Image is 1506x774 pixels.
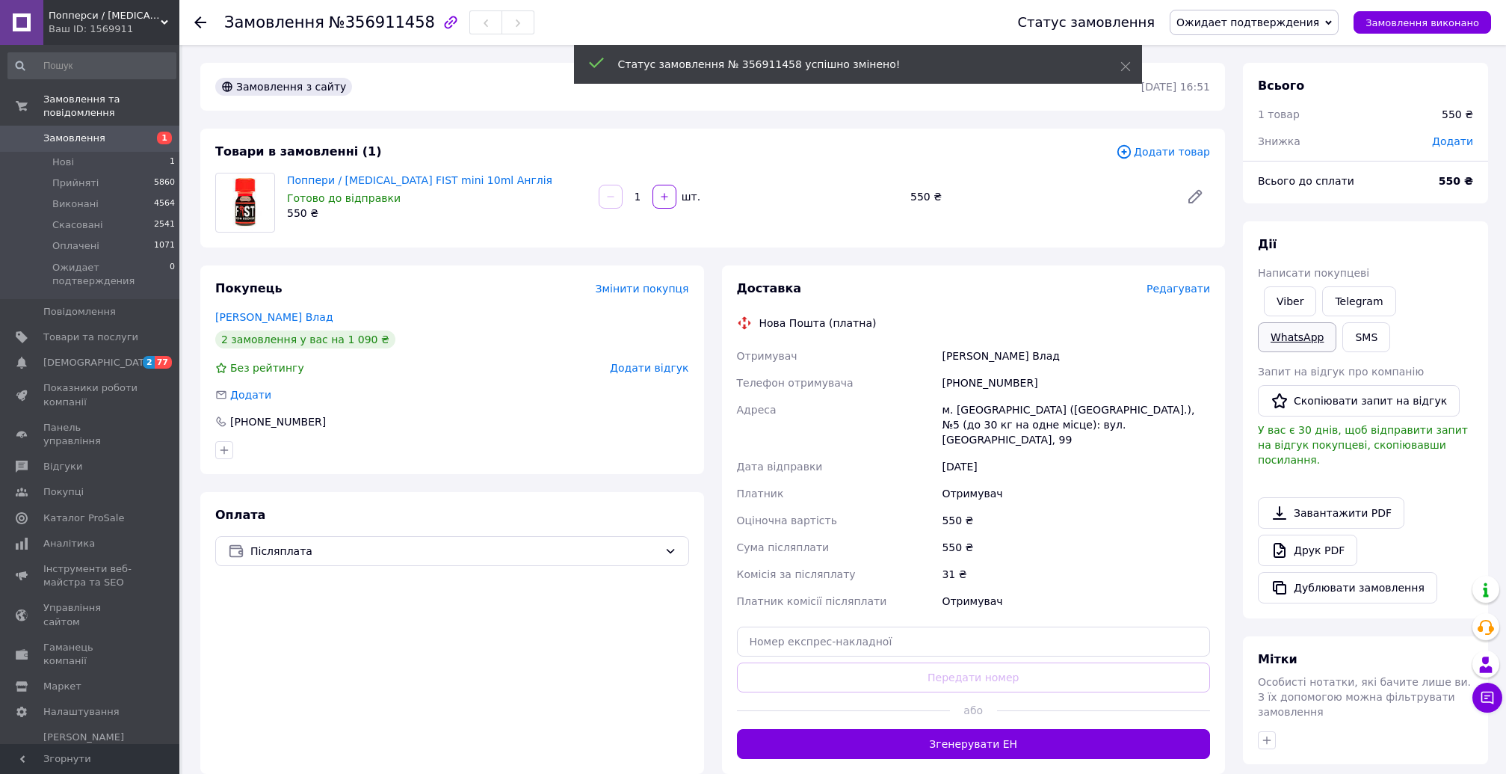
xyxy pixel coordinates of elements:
div: Отримувач [939,480,1213,507]
div: 550 ₴ [939,534,1213,561]
span: Замовлення [224,13,324,31]
span: Дії [1258,237,1277,251]
button: SMS [1342,322,1390,352]
a: Telegram [1322,286,1395,316]
span: Показники роботи компанії [43,381,138,408]
span: Маркет [43,680,81,693]
span: 4564 [154,197,175,211]
span: Телефон отримувача [737,377,854,389]
span: 2541 [154,218,175,232]
time: [DATE] 16:51 [1141,81,1210,93]
input: Пошук [7,52,176,79]
a: Завантажити PDF [1258,497,1404,529]
span: Запит на відгук про компанію [1258,366,1424,378]
span: Гаманець компанії [43,641,138,668]
span: Товари в замовленні (1) [215,144,382,159]
b: 550 ₴ [1439,175,1473,187]
span: Післяплата [250,543,658,559]
div: Замовлення з сайту [215,78,352,96]
span: 0 [170,261,175,288]
span: Ожидает подтверждения [52,261,170,288]
a: [PERSON_NAME] Влад [215,311,333,323]
div: 31 ₴ [939,561,1213,588]
span: Змінити покупця [596,283,689,295]
span: або [950,703,997,718]
div: 550 ₴ [939,507,1213,534]
div: [PERSON_NAME] Влад [939,343,1213,369]
button: Згенерувати ЕН [737,729,1211,759]
span: Платник [737,488,784,500]
span: Без рейтингу [230,362,304,374]
span: Повідомлення [43,305,116,319]
a: Viber [1264,286,1316,316]
span: Додати відгук [610,362,688,374]
input: Номер експрес-накладної [737,627,1211,657]
span: Інструменти веб-майстра та SEO [43,562,138,589]
img: Поппери / poppers FIST mini 10ml Англія [223,173,267,232]
span: Скасовані [52,218,103,232]
div: Ваш ID: 1569911 [49,22,179,36]
span: Мітки [1258,652,1297,666]
span: Ожидает подтверждения [1176,16,1319,28]
span: 5860 [154,176,175,190]
div: Статус замовлення № 356911458 успішно змінено! [618,57,1083,72]
span: Каталог ProSale [43,512,124,525]
span: 1 товар [1258,108,1300,120]
span: Виконані [52,197,99,211]
span: Панель управління [43,421,138,448]
span: Покупець [215,281,283,295]
span: Оплата [215,508,265,522]
span: Дата відправки [737,461,823,473]
div: м. [GEOGRAPHIC_DATA] ([GEOGRAPHIC_DATA].), №5 (до 30 кг на одне місце): вул. [GEOGRAPHIC_DATA], 99 [939,396,1213,453]
span: [PERSON_NAME] та рахунки [43,731,138,772]
div: 550 ₴ [1442,107,1473,122]
span: Написати покупцеві [1258,267,1369,279]
span: Відгуки [43,460,82,473]
div: 550 ₴ [904,186,1174,207]
div: Нова Пошта (платна) [756,316,880,331]
span: Додати товар [1116,144,1210,160]
div: [PHONE_NUMBER] [939,369,1213,396]
button: Дублювати замовлення [1258,572,1437,603]
span: У вас є 30 днів, щоб відправити запит на відгук покупцеві, скопіювавши посилання. [1258,424,1468,466]
span: Налаштування [43,705,120,719]
div: шт. [678,189,702,204]
span: Аналітика [43,537,95,550]
span: Платник комісії післяплати [737,595,887,607]
span: Оціночна вартість [737,515,837,526]
span: №356911458 [329,13,435,31]
span: Замовлення та повідомлення [43,93,179,120]
div: Статус замовлення [1017,15,1155,30]
span: Особисті нотатки, які бачите лише ви. З їх допомогою можна фільтрувати замовлення [1258,676,1471,718]
span: Прийняті [52,176,99,190]
span: Оплачені [52,239,99,253]
span: Товари та послуги [43,331,138,344]
span: 1 [170,156,175,169]
span: [DEMOGRAPHIC_DATA] [43,356,154,369]
a: WhatsApp [1258,322,1336,352]
span: Сума післяплати [737,541,830,553]
span: Комісія за післяплату [737,568,856,580]
button: Чат з покупцем [1472,683,1502,713]
div: 2 замовлення у вас на 1 090 ₴ [215,331,395,348]
span: Отримувач [737,350,797,362]
span: Замовлення виконано [1365,17,1479,28]
span: Всього до сплати [1258,175,1354,187]
a: Редагувати [1180,182,1210,212]
button: Скопіювати запит на відгук [1258,385,1460,417]
span: Попперси / poppers купити в Україні [49,9,161,22]
div: [DATE] [939,453,1213,480]
span: Адреса [737,404,777,416]
div: Отримувач [939,588,1213,615]
div: [PHONE_NUMBER] [229,414,327,429]
span: 1071 [154,239,175,253]
div: Повернутися назад [194,15,206,30]
span: Покупці [43,485,84,499]
span: Редагувати [1147,283,1210,295]
span: 2 [143,356,155,369]
a: Поппери / [MEDICAL_DATA] FIST mini 10ml Англія [287,174,552,186]
span: Всього [1258,79,1304,93]
span: Додати [1432,135,1473,147]
a: Друк PDF [1258,535,1357,566]
span: 77 [155,356,172,369]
